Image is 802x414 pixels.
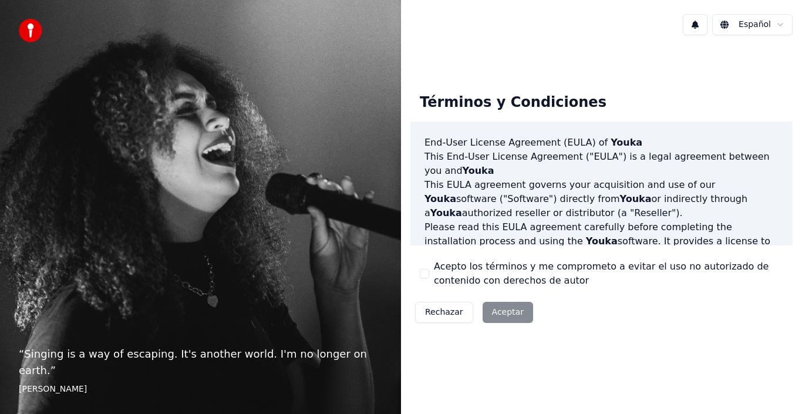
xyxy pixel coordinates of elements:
[19,383,382,395] footer: [PERSON_NAME]
[424,136,779,150] h3: End-User License Agreement (EULA) of
[19,346,382,379] p: “ Singing is a way of escaping. It's another world. I'm no longer on earth. ”
[424,220,779,277] p: Please read this EULA agreement carefully before completing the installation process and using th...
[463,165,494,176] span: Youka
[415,302,473,323] button: Rechazar
[620,193,652,204] span: Youka
[586,235,618,247] span: Youka
[434,260,783,288] label: Acepto los términos y me comprometo a evitar el uso no autorizado de contenido con derechos de autor
[424,193,456,204] span: Youka
[424,178,779,220] p: This EULA agreement governs your acquisition and use of our software ("Software") directly from o...
[424,150,779,178] p: This End-User License Agreement ("EULA") is a legal agreement between you and
[430,207,462,218] span: Youka
[410,84,616,122] div: Términos y Condiciones
[19,19,42,42] img: youka
[611,137,642,148] span: Youka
